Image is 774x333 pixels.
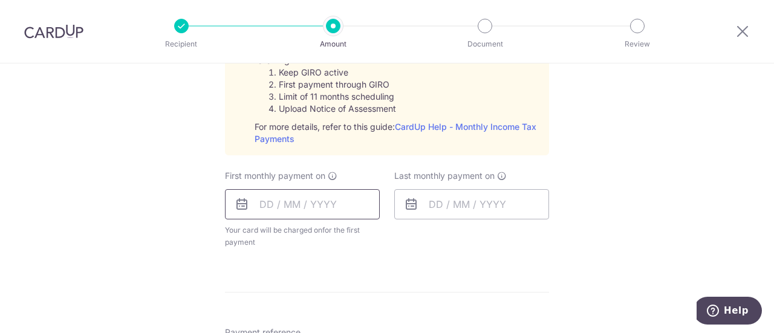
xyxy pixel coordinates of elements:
img: CardUp [24,24,83,39]
span: First monthly payment on [225,170,325,182]
iframe: Opens a widget where you can find more information [697,297,762,327]
li: Limit of 11 months scheduling [279,91,539,103]
p: Recipient [137,38,226,50]
div: To set up monthly income tax payments on CardUp, please ensure the following: For more details, r... [255,42,539,145]
span: Last monthly payment on [394,170,495,182]
a: CardUp Help - Monthly Income Tax Payments [255,121,536,144]
li: Keep GIRO active [279,66,539,79]
p: Amount [288,38,378,50]
input: DD / MM / YYYY [225,189,380,219]
span: Your card will be charged on [225,224,380,248]
p: Document [440,38,530,50]
input: DD / MM / YYYY [394,189,549,219]
p: Review [593,38,682,50]
li: Upload Notice of Assessment [279,103,539,115]
li: First payment through GIRO [279,79,539,91]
